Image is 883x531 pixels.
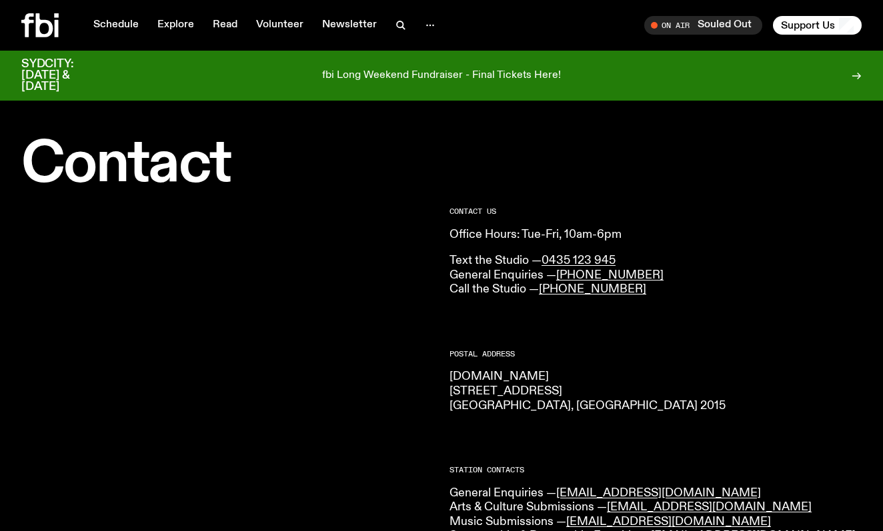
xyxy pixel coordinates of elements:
[85,16,147,35] a: Schedule
[205,16,245,35] a: Read
[450,350,862,358] h2: Postal Address
[556,487,761,499] a: [EMAIL_ADDRESS][DOMAIN_NAME]
[248,16,311,35] a: Volunteer
[539,283,646,295] a: [PHONE_NUMBER]
[450,208,862,215] h2: CONTACT US
[542,255,616,266] a: 0435 123 945
[781,19,835,31] span: Support Us
[773,16,862,35] button: Support Us
[644,16,762,35] button: On AirSouled Out
[556,269,664,281] a: [PHONE_NUMBER]
[607,501,812,513] a: [EMAIL_ADDRESS][DOMAIN_NAME]
[149,16,202,35] a: Explore
[450,466,862,474] h2: Station Contacts
[450,228,862,243] p: Office Hours: Tue-Fri, 10am-6pm
[21,59,107,93] h3: SYDCITY: [DATE] & [DATE]
[21,138,433,192] h1: Contact
[314,16,385,35] a: Newsletter
[322,70,561,82] p: fbi Long Weekend Fundraiser - Final Tickets Here!
[450,370,862,413] p: [DOMAIN_NAME] [STREET_ADDRESS] [GEOGRAPHIC_DATA], [GEOGRAPHIC_DATA] 2015
[566,516,771,528] a: [EMAIL_ADDRESS][DOMAIN_NAME]
[450,254,862,297] p: Text the Studio — General Enquiries — Call the Studio —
